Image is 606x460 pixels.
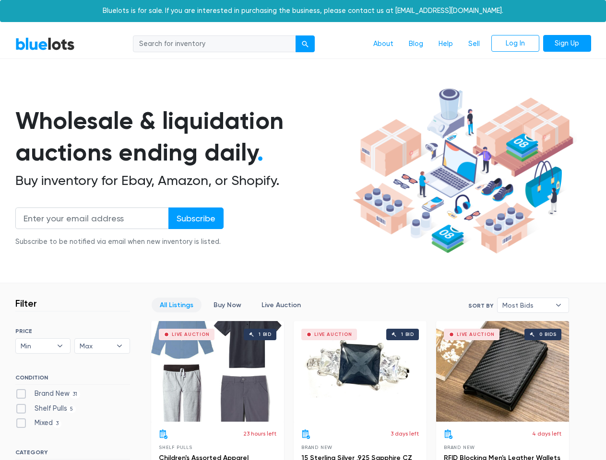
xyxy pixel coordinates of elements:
[243,429,276,438] p: 23 hours left
[15,237,224,247] div: Subscribe to be notified via email when new inventory is listed.
[436,321,569,422] a: Live Auction 0 bids
[294,321,427,422] a: Live Auction 1 bid
[539,332,557,337] div: 0 bids
[253,298,309,312] a: Live Auction
[15,328,130,334] h6: PRICE
[151,321,284,422] a: Live Auction 1 bid
[461,35,487,53] a: Sell
[15,207,169,229] input: Enter your email address
[431,35,461,53] a: Help
[349,84,577,258] img: hero-ee84e7d0318cb26816c560f6b4441b76977f77a177738b4e94f68c95b2b83dbb.png
[366,35,401,53] a: About
[15,403,76,414] label: Shelf Pulls
[314,332,352,337] div: Live Auction
[532,429,561,438] p: 4 days left
[301,445,333,450] span: Brand New
[15,418,62,428] label: Mixed
[133,35,296,53] input: Search for inventory
[15,172,349,189] h2: Buy inventory for Ebay, Amazon, or Shopify.
[257,138,263,167] span: .
[67,405,76,413] span: 5
[21,339,52,353] span: Min
[259,332,272,337] div: 1 bid
[457,332,495,337] div: Live Auction
[548,298,569,312] b: ▾
[401,332,414,337] div: 1 bid
[15,389,81,399] label: Brand New
[15,37,75,51] a: BlueLots
[80,339,111,353] span: Max
[444,445,475,450] span: Brand New
[172,332,210,337] div: Live Auction
[205,298,250,312] a: Buy Now
[109,339,130,353] b: ▾
[502,298,550,312] span: Most Bids
[159,445,192,450] span: Shelf Pulls
[401,35,431,53] a: Blog
[15,374,130,385] h6: CONDITION
[391,429,419,438] p: 3 days left
[50,339,70,353] b: ▾
[15,298,37,309] h3: Filter
[70,391,81,398] span: 31
[543,35,591,52] a: Sign Up
[15,449,130,460] h6: CATEGORY
[53,420,62,428] span: 3
[168,207,224,229] input: Subscribe
[468,301,493,310] label: Sort By
[15,105,349,169] h1: Wholesale & liquidation auctions ending daily
[491,35,539,52] a: Log In
[152,298,202,312] a: All Listings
